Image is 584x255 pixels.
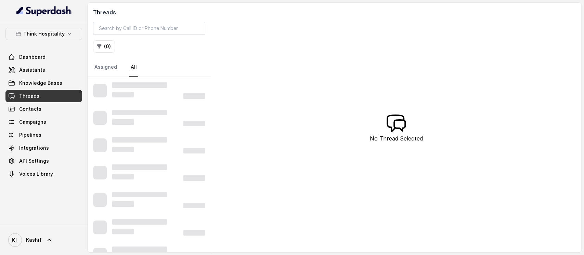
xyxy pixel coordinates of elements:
[5,142,82,154] a: Integrations
[19,67,45,73] span: Assistants
[5,168,82,180] a: Voices Library
[5,116,82,128] a: Campaigns
[19,145,49,151] span: Integrations
[5,77,82,89] a: Knowledge Bases
[369,134,423,143] p: No Thread Selected
[19,93,39,99] span: Threads
[5,51,82,63] a: Dashboard
[93,22,205,35] input: Search by Call ID or Phone Number
[5,64,82,76] a: Assistants
[19,54,46,61] span: Dashboard
[19,132,41,138] span: Pipelines
[26,237,42,243] span: Kashif
[129,58,138,77] a: All
[19,171,53,177] span: Voices Library
[23,30,65,38] p: Think Hospitality
[19,119,46,125] span: Campaigns
[5,28,82,40] button: Think Hospitality
[19,80,62,86] span: Knowledge Bases
[93,58,205,77] nav: Tabs
[93,58,118,77] a: Assigned
[5,129,82,141] a: Pipelines
[12,237,18,244] text: KL
[5,230,82,250] a: Kashif
[16,5,72,16] img: light.svg
[5,155,82,167] a: API Settings
[5,90,82,102] a: Threads
[19,106,41,112] span: Contacts
[5,103,82,115] a: Contacts
[93,8,205,16] h2: Threads
[19,158,49,164] span: API Settings
[93,40,115,53] button: (0)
